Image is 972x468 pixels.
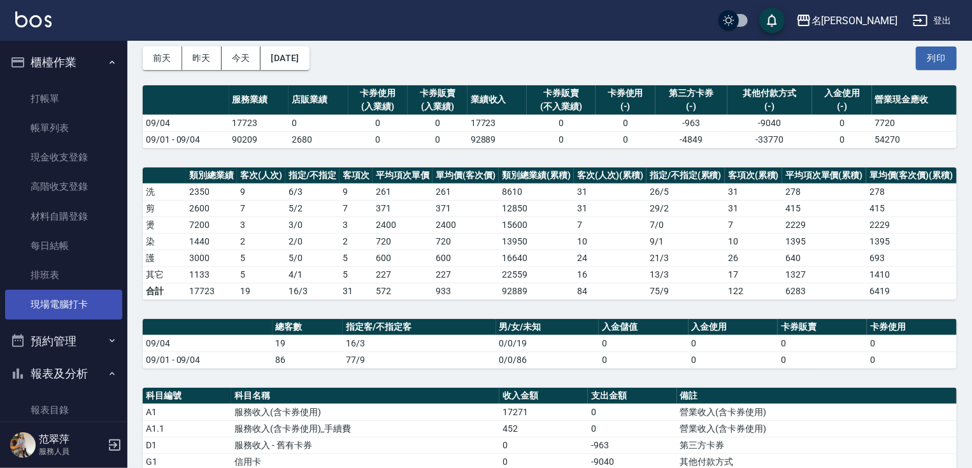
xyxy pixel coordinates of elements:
td: 933 [432,283,499,299]
td: -9040 [727,115,812,131]
div: (-) [599,100,652,113]
td: 5 / 2 [285,200,339,216]
td: 0 [599,335,688,351]
td: 2400 [432,216,499,233]
td: 15600 [499,216,574,233]
td: 31 [725,200,782,216]
td: 2600 [186,200,237,216]
div: 卡券使用 [599,87,652,100]
td: 0 [812,115,872,131]
td: -963 [655,115,727,131]
td: 17723 [468,115,527,131]
th: 平均項次單價(累積) [782,167,866,184]
td: 720 [432,233,499,250]
td: 1133 [186,266,237,283]
td: 7720 [872,115,957,131]
th: 店販業績 [289,85,348,115]
a: 每日結帳 [5,231,122,260]
td: 92889 [499,283,574,299]
td: 13 / 3 [647,266,725,283]
td: 10 [574,233,647,250]
td: 2 [339,233,373,250]
td: 0/0/19 [496,335,599,351]
button: 登出 [908,9,957,32]
table: a dense table [143,319,957,369]
td: 600 [432,250,499,266]
td: 92889 [468,131,527,148]
td: 1440 [186,233,237,250]
td: D1 [143,437,231,453]
td: 2229 [866,216,957,233]
td: 0 [778,335,867,351]
td: 17271 [499,404,588,420]
td: 護 [143,250,186,266]
th: 支出金額 [588,388,676,404]
td: 75/9 [647,283,725,299]
td: 營業收入(含卡券使用) [677,420,957,437]
th: 平均項次單價 [373,167,432,184]
div: (入業績) [411,100,464,113]
td: 染 [143,233,186,250]
td: 0 [812,131,872,148]
td: 77/9 [343,351,496,368]
img: Logo [15,11,52,27]
td: 剪 [143,200,186,216]
div: 入金使用 [815,87,869,100]
button: 報表及分析 [5,357,122,390]
td: 7 [339,200,373,216]
td: 2229 [782,216,866,233]
td: 31 [339,283,373,299]
td: 5 [237,250,285,266]
th: 單均價(客次價) [432,167,499,184]
td: 0 [689,335,778,351]
button: 今天 [222,46,261,70]
td: 26 [725,250,782,266]
th: 指定/不指定 [285,167,339,184]
td: 0 [596,115,655,131]
td: 9 [237,183,285,200]
th: 類別總業績(累積) [499,167,574,184]
td: 227 [373,266,432,283]
td: 0 [599,351,688,368]
td: 9 [339,183,373,200]
td: 7 / 0 [647,216,725,233]
div: (入業績) [352,100,405,113]
td: 21 / 3 [647,250,725,266]
td: 17723 [229,115,289,131]
td: 10 [725,233,782,250]
td: 54270 [872,131,957,148]
td: 5 [339,250,373,266]
th: 客項次(累積) [725,167,782,184]
td: 572 [373,283,432,299]
td: 其它 [143,266,186,283]
button: [DATE] [261,46,309,70]
a: 報表目錄 [5,395,122,425]
td: 2350 [186,183,237,200]
button: 前天 [143,46,182,70]
div: 名[PERSON_NAME] [811,13,897,29]
th: 客次(人次) [237,167,285,184]
a: 現場電腦打卡 [5,290,122,319]
td: 1327 [782,266,866,283]
td: 服務收入 - 舊有卡券 [231,437,499,453]
th: 總客數 [273,319,343,336]
td: 16/3 [285,283,339,299]
td: 19 [273,335,343,351]
td: 6283 [782,283,866,299]
th: 科目編號 [143,388,231,404]
a: 排班表 [5,260,122,290]
p: 服務人員 [39,446,104,457]
td: 415 [866,200,957,216]
button: 名[PERSON_NAME] [791,8,903,34]
td: 84 [574,283,647,299]
button: 櫃檯作業 [5,46,122,79]
td: -963 [588,437,676,453]
th: 卡券販賣 [778,319,867,336]
td: 16640 [499,250,574,266]
td: 0 [408,131,468,148]
td: 服務收入(含卡券使用) [231,404,499,420]
td: 122 [725,283,782,299]
td: 12850 [499,200,574,216]
td: A1 [143,404,231,420]
div: 卡券使用 [352,87,405,100]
